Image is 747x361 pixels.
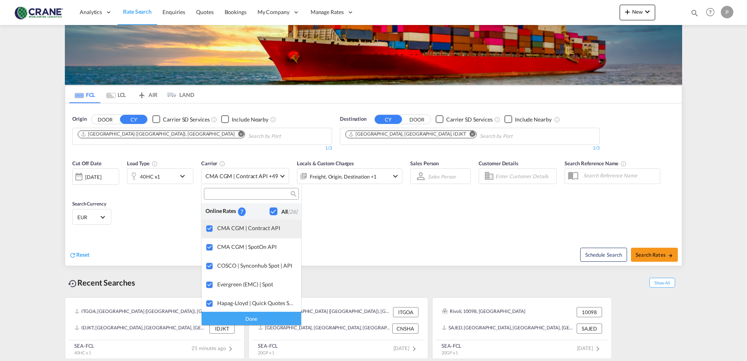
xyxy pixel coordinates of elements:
[290,191,296,197] md-icon: icon-magnify
[217,225,295,231] div: CMA CGM | Contract API
[270,207,297,215] md-checkbox: Checkbox No Ink
[238,207,246,216] div: 7
[288,208,297,215] span: (26)
[281,208,297,216] div: All
[217,281,295,288] div: Evergreen (EMC) | Spot
[206,207,238,215] div: Online Rates
[202,311,301,325] div: Done
[217,243,295,250] div: CMA CGM | SpotOn API
[217,300,295,306] div: Hapag-Lloyd | Quick Quotes Spot
[217,262,295,269] div: COSCO | Synconhub Spot | API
